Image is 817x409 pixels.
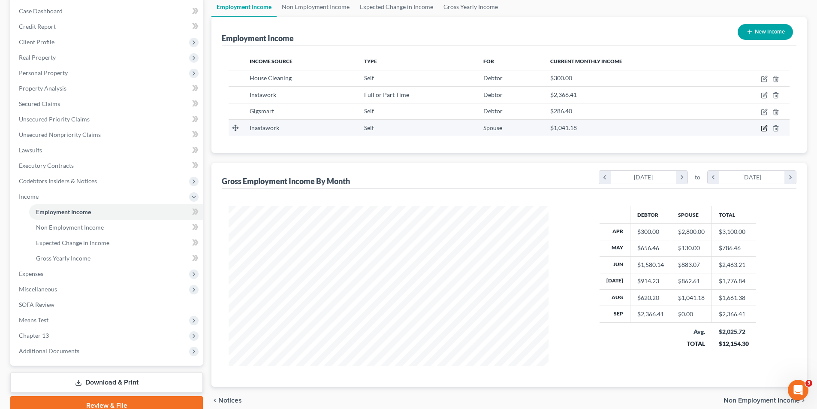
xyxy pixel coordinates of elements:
[218,397,242,404] span: Notices
[712,206,756,223] th: Total
[483,74,503,82] span: Debtor
[719,339,749,348] div: $12,154.30
[637,261,664,269] div: $1,580.14
[712,273,756,289] td: $1,776.84
[724,397,800,404] span: Non Employment Income
[738,24,793,40] button: New Income
[19,69,68,76] span: Personal Property
[788,380,808,400] iframe: Intercom live chat
[19,162,74,169] span: Executory Contracts
[12,19,203,34] a: Credit Report
[712,224,756,240] td: $3,100.00
[483,91,503,98] span: Debtor
[600,224,630,240] th: Apr
[19,23,56,30] span: Credit Report
[29,204,203,220] a: Employment Income
[678,244,705,252] div: $130.00
[29,251,203,266] a: Gross Yearly Income
[19,85,66,92] span: Property Analysis
[12,96,203,112] a: Secured Claims
[250,58,292,64] span: Income Source
[29,220,203,235] a: Non Employment Income
[630,206,671,223] th: Debtor
[19,100,60,107] span: Secured Claims
[678,339,705,348] div: TOTAL
[222,176,350,186] div: Gross Employment Income By Month
[483,58,494,64] span: For
[678,294,705,302] div: $1,041.18
[678,227,705,236] div: $2,800.00
[805,380,812,387] span: 3
[12,142,203,158] a: Lawsuits
[719,171,785,184] div: [DATE]
[19,38,54,45] span: Client Profile
[671,206,712,223] th: Spouse
[19,193,39,200] span: Income
[36,254,90,262] span: Gross Yearly Income
[678,261,705,269] div: $883.07
[708,171,719,184] i: chevron_left
[695,173,700,182] span: to
[36,239,109,246] span: Expected Change in Income
[12,112,203,127] a: Unsecured Priority Claims
[12,297,203,312] a: SOFA Review
[550,74,572,82] span: $300.00
[712,240,756,256] td: $786.46
[19,301,54,308] span: SOFA Review
[19,270,43,277] span: Expenses
[364,58,377,64] span: Type
[19,7,63,15] span: Case Dashboard
[211,397,218,404] i: chevron_left
[19,54,56,61] span: Real Property
[724,397,807,404] button: Non Employment Income chevron_right
[19,316,48,324] span: Means Test
[600,257,630,273] th: Jun
[19,332,49,339] span: Chapter 13
[637,277,664,285] div: $914.23
[19,285,57,293] span: Miscellaneous
[483,124,502,131] span: Spouse
[250,124,279,131] span: Inastawork
[12,3,203,19] a: Case Dashboard
[637,244,664,252] div: $656.46
[550,91,577,98] span: $2,366.41
[611,171,676,184] div: [DATE]
[784,171,796,184] i: chevron_right
[678,327,705,336] div: Avg.
[676,171,687,184] i: chevron_right
[550,124,577,131] span: $1,041.18
[36,208,91,215] span: Employment Income
[12,127,203,142] a: Unsecured Nonpriority Claims
[712,257,756,273] td: $2,463.21
[637,310,664,318] div: $2,366.41
[364,124,374,131] span: Self
[483,107,503,115] span: Debtor
[19,131,101,138] span: Unsecured Nonpriority Claims
[637,227,664,236] div: $300.00
[250,91,276,98] span: Instawork
[599,171,611,184] i: chevron_left
[19,347,79,354] span: Additional Documents
[364,74,374,82] span: Self
[600,240,630,256] th: May
[250,74,292,82] span: House Cleaning
[712,290,756,306] td: $1,661.38
[19,146,42,154] span: Lawsuits
[600,306,630,322] th: Sep
[364,107,374,115] span: Self
[600,273,630,289] th: [DATE]
[550,58,622,64] span: Current Monthly Income
[678,277,705,285] div: $862.61
[29,235,203,251] a: Expected Change in Income
[36,224,104,231] span: Non Employment Income
[250,107,274,115] span: Gigsmart
[600,290,630,306] th: Aug
[19,115,90,123] span: Unsecured Priority Claims
[211,397,242,404] button: chevron_left Notices
[12,158,203,173] a: Executory Contracts
[364,91,409,98] span: Full or Part Time
[222,33,294,43] div: Employment Income
[637,294,664,302] div: $620.20
[550,107,572,115] span: $286.40
[800,397,807,404] i: chevron_right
